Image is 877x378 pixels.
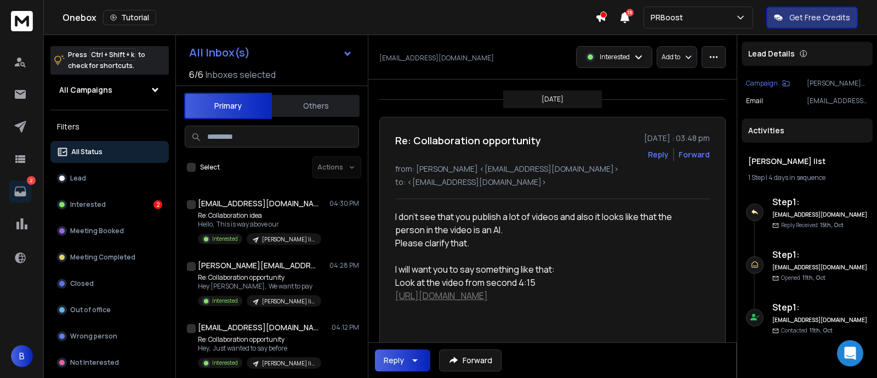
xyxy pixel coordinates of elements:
[746,79,778,88] p: Campaign
[198,273,321,282] p: Re: Collaboration opportunity
[651,12,687,23] p: PRBoost
[70,227,124,235] p: Meeting Booked
[781,221,844,229] p: Reply Received
[375,349,430,371] button: Reply
[772,211,868,219] h6: [EMAIL_ADDRESS][DOMAIN_NAME]
[198,282,321,291] p: Hey [PERSON_NAME], We want to pay
[807,79,868,88] p: [PERSON_NAME] list
[198,344,321,353] p: Hey, Just wanted to say before
[198,211,321,220] p: Re: Collaboration idea
[395,133,541,148] h1: Re: Collaboration opportunity
[70,279,94,288] p: Closed
[103,10,156,25] button: Tutorial
[70,306,111,314] p: Out of office
[395,210,701,329] div: I don't see that you publish a lot of videos and also it looks like that the person in the video ...
[542,95,563,104] p: [DATE]
[70,174,86,183] p: Lead
[189,47,250,58] h1: All Inbox(s)
[70,332,117,341] p: Wrong person
[11,345,33,367] button: B
[262,297,315,306] p: [PERSON_NAME] list
[50,352,169,374] button: Not Interested
[70,200,106,209] p: Interested
[212,235,238,243] p: Interested
[395,177,710,188] p: to: <[EMAIL_ADDRESS][DOMAIN_NAME]>
[262,359,315,368] p: [PERSON_NAME] list
[772,301,868,314] h6: Step 1 :
[810,326,833,334] span: 11th, Oct
[746,97,763,105] p: Email
[837,340,863,366] div: Open Intercom Messenger
[746,79,790,88] button: Campaign
[439,349,502,371] button: Forward
[748,173,866,182] div: |
[329,261,359,270] p: 04:28 PM
[772,263,868,272] h6: [EMAIL_ADDRESS][DOMAIN_NAME]
[180,42,361,64] button: All Inbox(s)
[379,54,494,63] p: [EMAIL_ADDRESS][DOMAIN_NAME]
[50,325,169,347] button: Wrong person
[198,322,318,333] h1: [EMAIL_ADDRESS][DOMAIN_NAME]
[212,359,238,367] p: Interested
[50,273,169,295] button: Closed
[772,248,868,261] h6: Step 1 :
[50,246,169,268] button: Meeting Completed
[27,176,36,185] p: 2
[748,173,765,182] span: 1 Step
[71,148,102,156] p: All Status
[742,119,873,143] div: Activities
[59,84,112,95] h1: All Campaigns
[626,9,634,16] span: 15
[772,316,868,324] h6: [EMAIL_ADDRESS][DOMAIN_NAME]
[200,163,220,172] label: Select
[68,49,145,71] p: Press to check for shortcuts.
[332,323,359,332] p: 04:12 PM
[70,358,119,367] p: Not Interested
[772,195,868,208] h6: Step 1 :
[600,53,630,61] p: Interested
[802,274,825,281] span: 11th, Oct
[768,173,825,182] span: 4 days in sequence
[50,167,169,189] button: Lead
[189,68,203,81] span: 6 / 6
[206,68,276,81] h3: Inboxes selected
[789,12,850,23] p: Get Free Credits
[198,220,321,229] p: Hello, This is way above our
[748,156,866,167] h1: [PERSON_NAME] list
[198,198,318,209] h1: [EMAIL_ADDRESS][DOMAIN_NAME]
[50,220,169,242] button: Meeting Booked
[272,94,360,118] button: Others
[62,10,595,25] div: Onebox
[9,180,31,202] a: 2
[89,48,136,61] span: Ctrl + Shift + k
[384,355,404,366] div: Reply
[70,253,135,262] p: Meeting Completed
[50,194,169,216] button: Interested2
[395,163,710,174] p: from: [PERSON_NAME] <[EMAIL_ADDRESS][DOMAIN_NAME]>
[644,133,710,144] p: [DATE] : 03:48 pm
[648,149,669,160] button: Reply
[329,199,359,208] p: 04:30 PM
[807,97,868,105] p: [EMAIL_ADDRESS][DOMAIN_NAME]
[262,235,315,244] p: [PERSON_NAME] list
[50,119,169,134] h3: Filters
[781,274,825,282] p: Opened
[198,335,321,344] p: Re: Collaboration opportunity
[212,297,238,305] p: Interested
[748,48,795,59] p: Lead Details
[50,141,169,163] button: All Status
[50,79,169,101] button: All Campaigns
[820,221,844,229] span: 15th, Oct
[153,200,162,209] div: 2
[395,290,488,302] a: [URL][DOMAIN_NAME]
[679,149,710,160] div: Forward
[662,53,680,61] p: Add to
[766,7,858,29] button: Get Free Credits
[184,93,272,119] button: Primary
[198,260,318,271] h1: [PERSON_NAME][EMAIL_ADDRESS][DOMAIN_NAME]
[50,299,169,321] button: Out of office
[781,326,833,335] p: Contacted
